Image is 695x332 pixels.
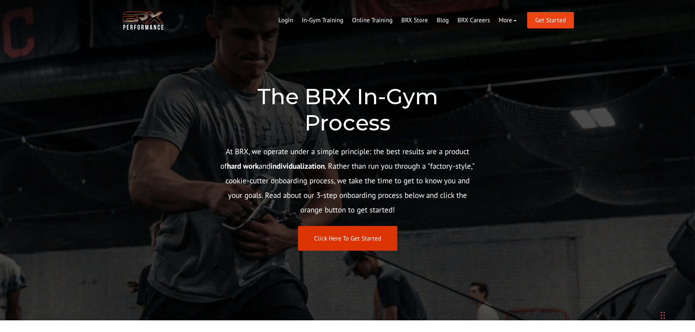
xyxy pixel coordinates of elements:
span: The BRX In-Gym Process [257,83,438,136]
a: Get Started [527,12,574,28]
a: More [494,12,521,29]
a: BRX Store [397,12,432,29]
a: Online Training [348,12,397,29]
a: In-Gym Training [297,12,348,29]
iframe: Chat Widget [591,253,695,332]
div: Drag [661,304,665,326]
a: BRX Careers [453,12,494,29]
strong: hard work [227,161,259,171]
a: Login [274,12,297,29]
img: BRX Transparent Logo-2 [121,9,165,32]
a: Click Here To Get Started [298,226,397,251]
a: Blog [432,12,453,29]
strong: individualization [270,161,325,171]
span: At BRX, we operate under a simple principle: the best results are a product of and . Rather than ... [220,147,475,215]
div: Navigation Menu [274,12,521,29]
